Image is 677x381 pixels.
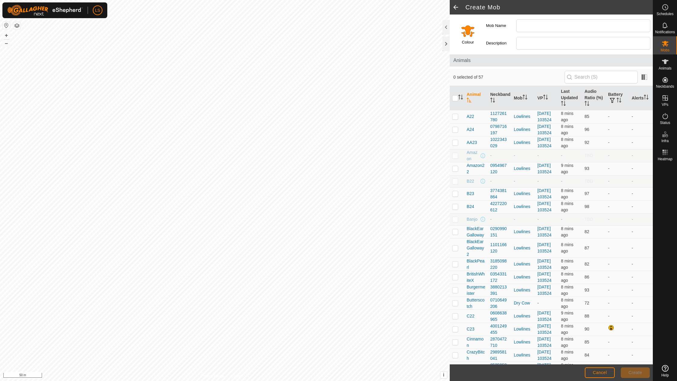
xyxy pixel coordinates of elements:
span: BritishWhiteX [467,271,485,284]
div: - [514,152,533,159]
th: Battery [606,86,629,110]
span: C22 [467,313,475,319]
span: 12 Aug 2025 at 8:31 pm [561,188,573,199]
td: - [629,187,653,200]
span: 86 [585,275,589,279]
td: - [606,349,629,362]
a: [DATE] 103524 [537,124,552,135]
a: [DATE] 103524 [537,188,552,199]
span: Notifications [655,30,675,34]
div: 4001249455 [490,323,509,336]
span: B23 [467,190,474,197]
p-sorticon: Activate to sort [458,96,463,100]
a: [DATE] 103524 [537,163,552,174]
td: - [629,271,653,284]
td: - [606,225,629,238]
span: Animals [453,57,649,64]
input: Search (S) [565,71,638,83]
span: 12 Aug 2025 at 8:32 pm [561,298,573,309]
button: Reset Map [3,22,10,29]
a: [DATE] 103524 [537,201,552,212]
div: 1127261780 [490,110,509,123]
td: - [606,136,629,149]
div: 3880213391 [490,284,509,297]
td: - [629,323,653,336]
span: Mobs [661,48,669,52]
td: - [629,349,653,362]
button: – [3,40,10,47]
td: - [629,149,653,162]
div: - [514,216,533,223]
td: - [606,110,629,123]
span: BlackEarGalloway [467,226,485,238]
td: - [629,362,653,375]
span: 12 Aug 2025 at 8:31 pm [561,285,573,296]
label: Colour [462,39,474,45]
th: Animal [464,86,488,110]
div: - [514,178,533,184]
td: - [629,258,653,271]
div: Lowlines [514,229,533,235]
a: [DATE] 103524 [537,285,552,296]
td: - [606,162,629,175]
div: Lowlines [514,352,533,358]
span: Burgermeister [467,284,485,297]
span: - [561,179,562,184]
div: 3185098220 [490,258,509,271]
span: BlackPearl [467,258,485,271]
div: 0608638965 [490,310,509,323]
app-display-virtual-paddock-transition: - [537,179,539,184]
span: - [561,217,562,222]
span: 12 Aug 2025 at 8:31 pm [561,337,573,348]
td: - [606,213,629,225]
span: TBD [585,217,593,222]
a: [DATE] 103524 [537,363,552,374]
td: - [629,175,653,187]
td: - [606,175,629,187]
p-sorticon: Activate to sort [523,96,527,100]
span: AA23 [467,139,477,146]
span: 12 Aug 2025 at 8:31 pm [561,311,573,322]
span: 12 Aug 2025 at 8:31 pm [561,226,573,237]
a: [DATE] 103524 [537,137,552,148]
span: Butterscotch [467,297,485,310]
button: Create [621,367,650,378]
span: Heatmap [658,157,672,161]
span: 85 [585,340,589,344]
td: - [606,123,629,136]
span: 12 Aug 2025 at 8:31 pm [561,137,573,148]
span: 90 [585,327,589,331]
span: B24 [467,204,474,210]
a: [DATE] 103524 [537,324,552,335]
div: Lowlines [514,204,533,210]
app-display-virtual-paddock-transition: - [537,217,539,222]
span: 96 [585,127,589,132]
p-sorticon: Activate to sort [467,99,471,103]
p-sorticon: Activate to sort [644,96,649,100]
span: Banjo [467,216,478,223]
a: [DATE] 103524 [537,337,552,348]
td: - [606,310,629,323]
span: BlackEarGalloway2 [467,239,485,258]
span: Cinnamon [467,336,485,349]
div: Lowlines [514,165,533,172]
span: Amazon [467,149,479,162]
span: TBD [585,153,593,158]
td: - [629,297,653,310]
p-sorticon: Activate to sort [490,99,495,103]
span: 98 [585,204,589,209]
th: Mob [511,86,535,110]
span: 12 Aug 2025 at 8:32 pm [561,124,573,135]
div: Lowlines [514,274,533,280]
div: 0798716197 [490,123,509,136]
td: - [606,284,629,297]
span: Status [660,121,670,125]
span: 82 [585,262,589,266]
img: Gallagher Logo [7,5,83,16]
a: [DATE] 103524 [537,350,552,361]
span: 87 [585,246,589,250]
span: 12 Aug 2025 at 8:32 pm [561,350,573,361]
span: 84 [585,353,589,357]
td: - [629,213,653,225]
div: 2870472710 [490,336,509,349]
